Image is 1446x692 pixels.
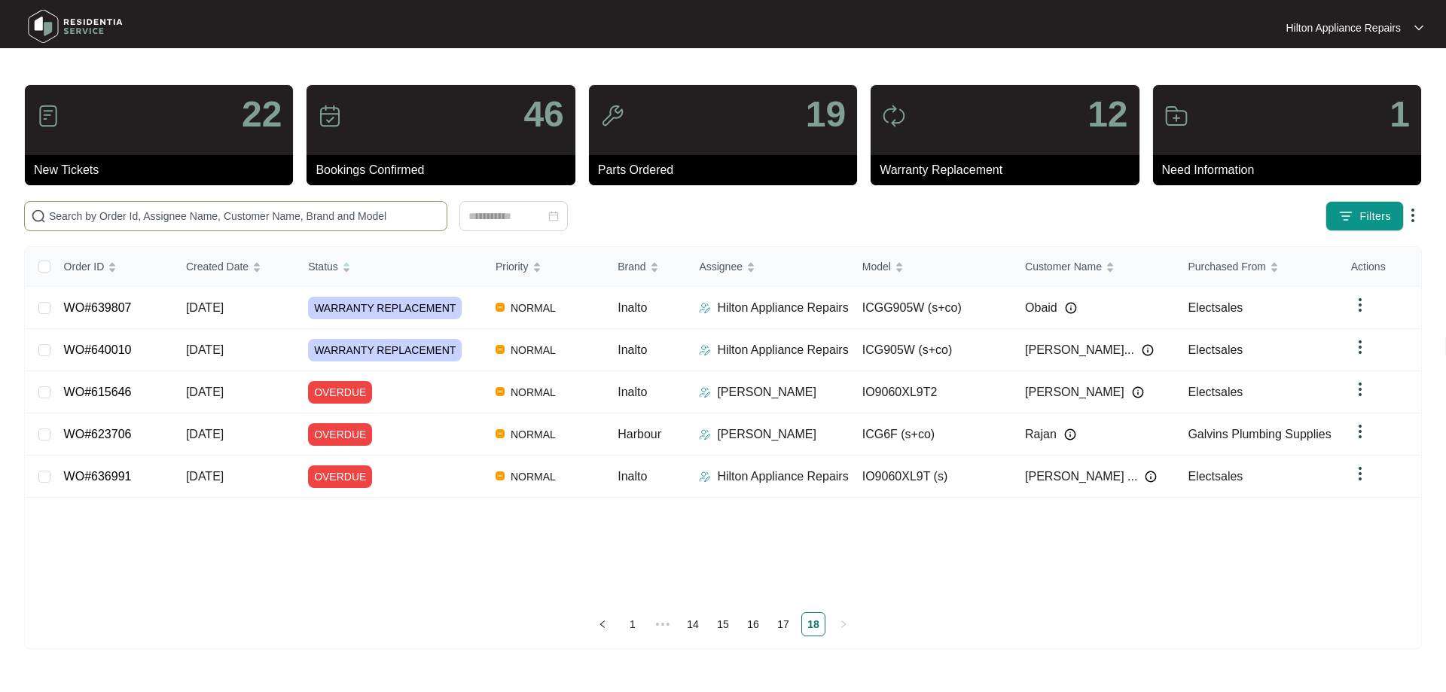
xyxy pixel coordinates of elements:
[318,104,342,128] img: icon
[1065,302,1077,314] img: Info icon
[1025,258,1102,275] span: Customer Name
[590,612,615,636] button: left
[1351,465,1369,483] img: dropdown arrow
[1188,386,1243,398] span: Electsales
[651,612,675,636] li: Previous 5 Pages
[600,104,624,128] img: icon
[496,258,529,275] span: Priority
[1188,428,1331,441] span: Galvins Plumbing Supplies
[31,209,46,224] img: search-icon
[717,299,848,317] p: Hilton Appliance Repairs
[618,470,647,483] span: Inalto
[505,425,562,444] span: NORMAL
[1188,470,1243,483] span: Electsales
[880,161,1139,179] p: Warranty Replacement
[186,428,224,441] span: [DATE]
[1142,344,1154,356] img: Info icon
[505,468,562,486] span: NORMAL
[505,299,562,317] span: NORMAL
[850,287,1013,329] td: ICGG905W (s+co)
[839,620,848,629] span: right
[505,383,562,401] span: NORMAL
[681,612,705,636] li: 14
[1325,201,1404,231] button: filter iconFilters
[1164,104,1188,128] img: icon
[771,612,795,636] li: 17
[742,613,764,636] a: 16
[1404,206,1422,224] img: dropdown arrow
[1025,299,1057,317] span: Obaid
[1414,24,1423,32] img: dropdown arrow
[308,258,338,275] span: Status
[850,329,1013,371] td: ICG905W (s+co)
[717,425,816,444] p: [PERSON_NAME]
[186,470,224,483] span: [DATE]
[308,339,462,361] span: WARRANTY REPLACEMENT
[699,386,711,398] img: Assigner Icon
[717,341,848,359] p: Hilton Appliance Repairs
[1088,96,1127,133] p: 12
[316,161,575,179] p: Bookings Confirmed
[1025,425,1057,444] span: Rajan
[308,381,372,404] span: OVERDUE
[34,161,293,179] p: New Tickets
[186,258,249,275] span: Created Date
[1013,247,1176,287] th: Customer Name
[1286,20,1401,35] p: Hilton Appliance Repairs
[651,612,675,636] span: •••
[699,428,711,441] img: Assigner Icon
[1132,386,1144,398] img: Info icon
[699,471,711,483] img: Assigner Icon
[621,612,645,636] li: 1
[23,4,128,49] img: residentia service logo
[64,258,105,275] span: Order ID
[186,386,224,398] span: [DATE]
[484,247,606,287] th: Priority
[1025,383,1124,401] span: [PERSON_NAME]
[242,96,282,133] p: 22
[1025,341,1134,359] span: [PERSON_NAME]...
[1359,209,1391,224] span: Filters
[850,413,1013,456] td: ICG6F (s+co)
[496,387,505,396] img: Vercel Logo
[1162,161,1421,179] p: Need Information
[712,613,734,636] a: 15
[1390,96,1410,133] p: 1
[186,343,224,356] span: [DATE]
[1351,380,1369,398] img: dropdown arrow
[699,302,711,314] img: Assigner Icon
[1188,343,1243,356] span: Electsales
[308,297,462,319] span: WARRANTY REPLACEMENT
[496,429,505,438] img: Vercel Logo
[64,470,132,483] a: WO#636991
[618,258,645,275] span: Brand
[717,383,816,401] p: [PERSON_NAME]
[711,612,735,636] li: 15
[806,96,846,133] p: 19
[1064,428,1076,441] img: Info icon
[1351,296,1369,314] img: dropdown arrow
[699,344,711,356] img: Assigner Icon
[1025,468,1137,486] span: [PERSON_NAME] ...
[1351,338,1369,356] img: dropdown arrow
[618,386,647,398] span: Inalto
[850,456,1013,498] td: IO9060XL9T (s)
[505,341,562,359] span: NORMAL
[618,343,647,356] span: Inalto
[682,613,704,636] a: 14
[1188,258,1265,275] span: Purchased From
[741,612,765,636] li: 16
[882,104,906,128] img: icon
[52,247,174,287] th: Order ID
[831,612,856,636] li: Next Page
[64,343,132,356] a: WO#640010
[496,303,505,312] img: Vercel Logo
[606,247,687,287] th: Brand
[1351,422,1369,441] img: dropdown arrow
[801,612,825,636] li: 18
[850,371,1013,413] td: IO9060XL9T2
[590,612,615,636] li: Previous Page
[1176,247,1338,287] th: Purchased From
[308,465,372,488] span: OVERDUE
[598,161,857,179] p: Parts Ordered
